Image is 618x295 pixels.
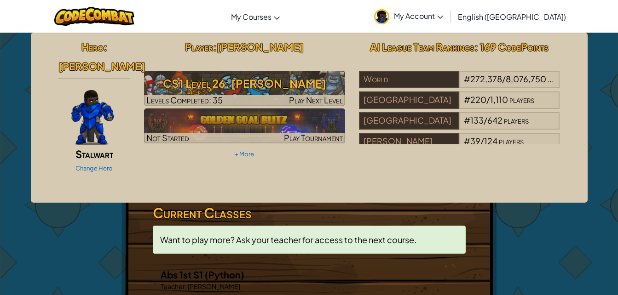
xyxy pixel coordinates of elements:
a: [PERSON_NAME]#39/124players [359,142,560,152]
span: (Python) [205,269,244,280]
a: My Account [370,2,448,31]
a: World#272,378/8,076,750players [359,79,560,90]
h3: Current Classes [153,203,466,223]
a: [GEOGRAPHIC_DATA]#220/1,110players [359,100,560,111]
span: # [464,94,470,105]
span: Hero [81,40,104,53]
a: [GEOGRAPHIC_DATA]#133/642players [359,121,560,131]
img: CS1 Level 26: Wakka Maul [144,71,345,106]
span: # [464,74,470,84]
span: 1,110 [490,94,508,105]
span: [PERSON_NAME] [217,40,304,53]
span: players [504,115,529,125]
span: My Courses [231,12,271,22]
span: 642 [487,115,502,125]
span: # [464,115,470,125]
span: Levels Completed: 35 [146,95,223,105]
span: 8,076,750 [506,74,546,84]
a: My Courses [226,4,284,29]
span: 220 [470,94,486,105]
span: 39 [470,136,480,146]
span: Want to play more? Ask your teacher for access to the next course. [160,234,416,245]
span: / [480,136,484,146]
div: World [359,71,459,88]
div: [GEOGRAPHIC_DATA] [359,112,459,130]
div: [PERSON_NAME] [359,133,459,150]
span: English ([GEOGRAPHIC_DATA]) [458,12,566,22]
span: Not Started [146,132,189,143]
span: Stalwart [75,147,113,160]
img: Golden Goal [144,108,345,143]
span: [PERSON_NAME] [58,60,145,73]
span: Play Next Level [289,95,343,105]
span: 133 [470,115,484,125]
span: Player [185,40,213,53]
span: : [104,40,107,53]
span: / [484,115,487,125]
a: Change Hero [75,165,113,172]
span: My Account [394,11,443,21]
a: English ([GEOGRAPHIC_DATA]) [453,4,571,29]
span: # [464,136,470,146]
span: / [502,74,506,84]
span: AI League Team Rankings [370,40,474,53]
span: [PERSON_NAME] [187,282,240,290]
img: CodeCombat logo [54,7,135,26]
span: / [486,94,490,105]
div: [GEOGRAPHIC_DATA] [359,91,459,109]
span: 272,378 [470,74,502,84]
span: Teacher [161,282,185,290]
span: players [499,136,524,146]
span: : 169 CodePoints [474,40,549,53]
h3: CS1 Level 26: [PERSON_NAME] [144,73,345,94]
span: : [213,40,217,53]
a: + More [235,150,254,158]
span: Abs 1st S1 [161,269,205,280]
img: Gordon-selection-pose.png [71,90,114,145]
span: 124 [484,136,497,146]
span: Play Tournament [284,132,343,143]
a: Not StartedPlay Tournament [144,108,345,143]
img: avatar [374,9,389,24]
span: : [185,282,187,290]
span: players [509,94,534,105]
a: Play Next Level [144,71,345,106]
